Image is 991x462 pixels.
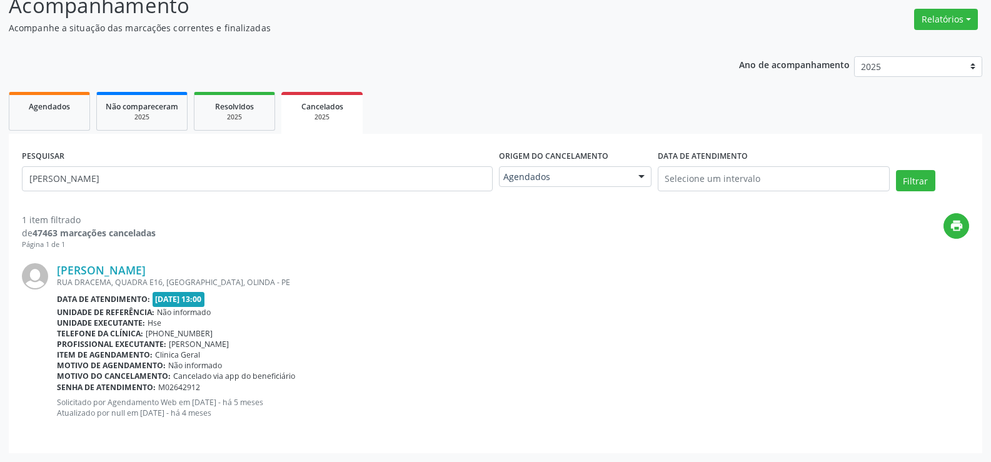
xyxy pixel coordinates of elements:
span: [PERSON_NAME] [169,339,229,349]
span: Não compareceram [106,101,178,112]
span: Hse [148,318,161,328]
span: M02642912 [158,382,200,393]
div: 2025 [290,113,354,122]
b: Unidade de referência: [57,307,154,318]
p: Ano de acompanhamento [739,56,850,72]
div: 1 item filtrado [22,213,156,226]
span: Resolvidos [215,101,254,112]
b: Data de atendimento: [57,294,150,304]
span: Não informado [168,360,222,371]
b: Senha de atendimento: [57,382,156,393]
span: [PHONE_NUMBER] [146,328,213,339]
b: Telefone da clínica: [57,328,143,339]
input: Selecione um intervalo [658,166,890,191]
div: 2025 [106,113,178,122]
label: Origem do cancelamento [499,147,608,166]
b: Unidade executante: [57,318,145,328]
button: Relatórios [914,9,978,30]
span: Cancelado via app do beneficiário [173,371,295,381]
button: Filtrar [896,170,935,191]
span: [DATE] 13:00 [153,292,205,306]
p: Acompanhe a situação das marcações correntes e finalizadas [9,21,690,34]
a: [PERSON_NAME] [57,263,146,277]
img: img [22,263,48,289]
div: 2025 [203,113,266,122]
b: Motivo do cancelamento: [57,371,171,381]
p: Solicitado por Agendamento Web em [DATE] - há 5 meses Atualizado por null em [DATE] - há 4 meses [57,397,969,418]
span: Clinica Geral [155,349,200,360]
div: Página 1 de 1 [22,239,156,250]
strong: 47463 marcações canceladas [33,227,156,239]
span: Agendados [503,171,626,183]
input: Nome, código do beneficiário ou CPF [22,166,493,191]
button: print [943,213,969,239]
span: Cancelados [301,101,343,112]
b: Motivo de agendamento: [57,360,166,371]
b: Item de agendamento: [57,349,153,360]
div: RUA DRACEMA, QUADRA E16, [GEOGRAPHIC_DATA], OLINDA - PE [57,277,969,288]
span: Agendados [29,101,70,112]
label: DATA DE ATENDIMENTO [658,147,748,166]
b: Profissional executante: [57,339,166,349]
span: Não informado [157,307,211,318]
label: PESQUISAR [22,147,64,166]
div: de [22,226,156,239]
i: print [950,219,963,233]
